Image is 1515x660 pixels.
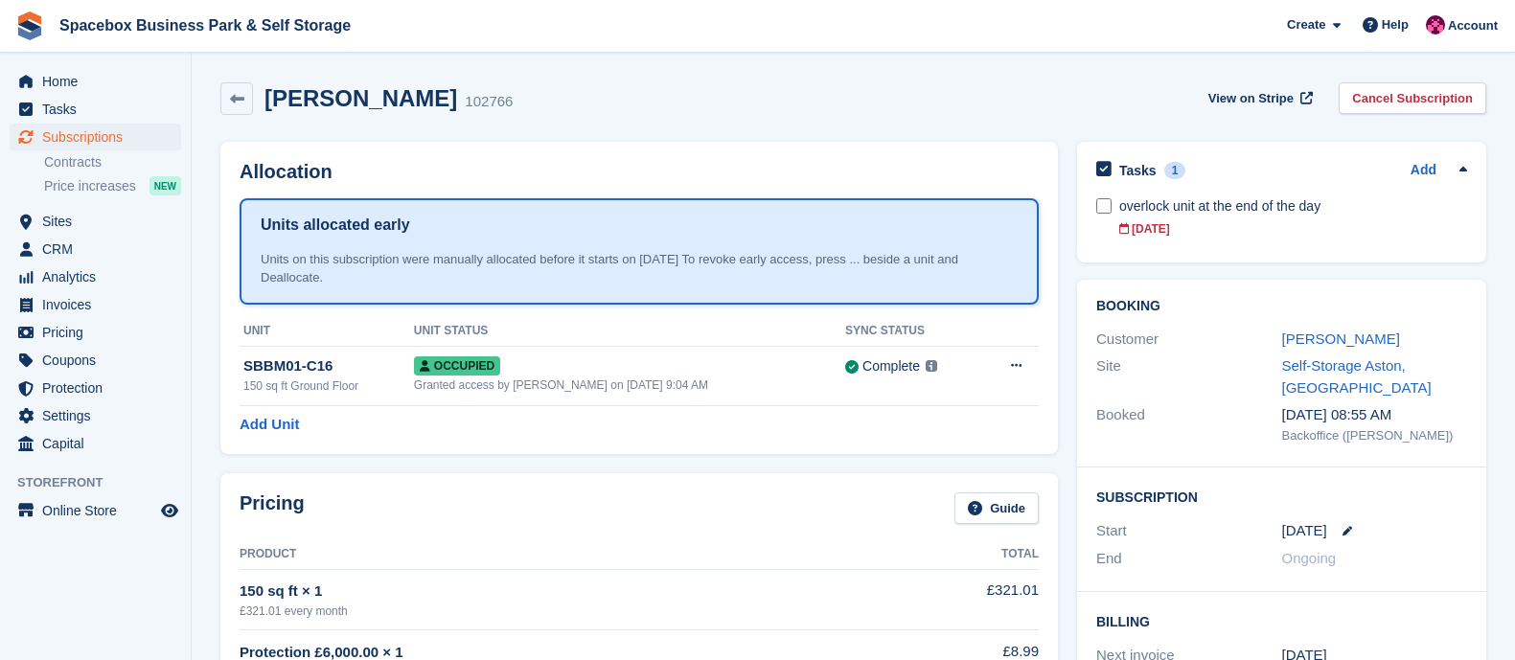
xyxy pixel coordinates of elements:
[414,356,500,376] span: Occupied
[15,11,44,40] img: stora-icon-8386f47178a22dfd0bd8f6a31ec36ba5ce8667c1dd55bd0f319d3a0aa187defe.svg
[891,569,1039,629] td: £321.01
[926,360,937,372] img: icon-info-grey-7440780725fd019a000dd9b08b2336e03edf1995a4989e88bcd33f0948082b44.svg
[1411,160,1436,182] a: Add
[149,176,181,195] div: NEW
[42,124,157,150] span: Subscriptions
[10,96,181,123] a: menu
[42,430,157,457] span: Capital
[10,347,181,374] a: menu
[44,153,181,171] a: Contracts
[1119,196,1467,216] div: overlock unit at the end of the day
[1448,16,1498,35] span: Account
[240,316,414,347] th: Unit
[10,263,181,290] a: menu
[10,375,181,401] a: menu
[17,473,191,492] span: Storefront
[845,316,980,347] th: Sync Status
[862,356,920,376] div: Complete
[261,250,1018,287] div: Units on this subscription were manually allocated before it starts on [DATE] To revoke early acc...
[10,497,181,524] a: menu
[1164,162,1186,179] div: 1
[1096,520,1282,542] div: Start
[240,539,891,570] th: Product
[1282,330,1400,347] a: [PERSON_NAME]
[954,492,1039,524] a: Guide
[1426,15,1445,34] img: Avishka Chauhan
[42,208,157,235] span: Sites
[1282,520,1327,542] time: 2025-09-12 00:00:00 UTC
[1119,220,1467,238] div: [DATE]
[261,214,410,237] h1: Units allocated early
[1119,187,1467,247] a: overlock unit at the end of the day [DATE]
[240,414,299,436] a: Add Unit
[42,236,157,262] span: CRM
[1096,299,1467,314] h2: Booking
[10,291,181,318] a: menu
[243,377,414,395] div: 150 sq ft Ground Floor
[42,402,157,429] span: Settings
[240,580,891,603] div: 150 sq ft × 1
[414,376,845,394] div: Granted access by [PERSON_NAME] on [DATE] 9:04 AM
[1096,611,1467,630] h2: Billing
[1096,329,1282,351] div: Customer
[42,68,157,95] span: Home
[1339,82,1486,114] a: Cancel Subscription
[10,430,181,457] a: menu
[243,355,414,377] div: SBBM01-C16
[10,208,181,235] a: menu
[1287,15,1325,34] span: Create
[1382,15,1409,34] span: Help
[10,402,181,429] a: menu
[52,10,358,41] a: Spacebox Business Park & Self Storage
[10,236,181,262] a: menu
[1282,357,1432,396] a: Self-Storage Aston, [GEOGRAPHIC_DATA]
[1282,550,1337,566] span: Ongoing
[42,497,157,524] span: Online Store
[264,85,457,111] h2: [PERSON_NAME]
[465,91,513,113] div: 102766
[1119,162,1157,179] h2: Tasks
[10,319,181,346] a: menu
[1282,404,1468,426] div: [DATE] 08:55 AM
[10,124,181,150] a: menu
[158,499,181,522] a: Preview store
[42,291,157,318] span: Invoices
[10,68,181,95] a: menu
[44,177,136,195] span: Price increases
[240,161,1039,183] h2: Allocation
[42,96,157,123] span: Tasks
[42,347,157,374] span: Coupons
[42,319,157,346] span: Pricing
[1201,82,1317,114] a: View on Stripe
[1208,89,1294,108] span: View on Stripe
[1096,487,1467,506] h2: Subscription
[1096,355,1282,398] div: Site
[44,175,181,196] a: Price increases NEW
[1096,548,1282,570] div: End
[42,263,157,290] span: Analytics
[42,375,157,401] span: Protection
[891,539,1039,570] th: Total
[240,492,305,524] h2: Pricing
[1096,404,1282,444] div: Booked
[1282,426,1468,445] div: Backoffice ([PERSON_NAME])
[240,603,891,620] div: £321.01 every month
[414,316,845,347] th: Unit Status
